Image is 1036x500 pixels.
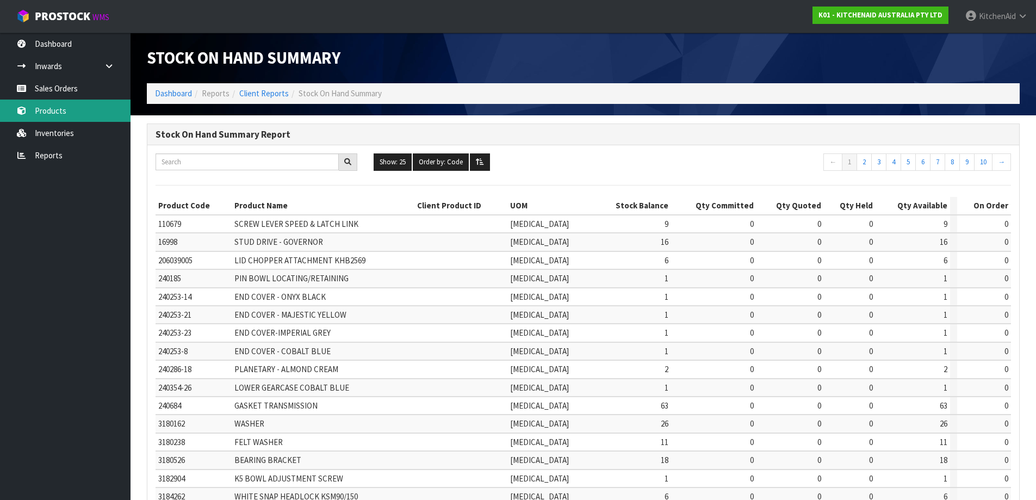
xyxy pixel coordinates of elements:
[1004,255,1008,266] span: 0
[510,437,569,447] span: [MEDICAL_DATA]
[818,10,942,20] strong: K01 - KITCHENAID AUSTRALIA PTY LTD
[750,364,754,374] span: 0
[158,364,191,374] span: 240286-18
[510,473,569,484] span: [MEDICAL_DATA]
[750,400,754,411] span: 0
[750,473,754,484] span: 0
[940,455,947,465] span: 18
[750,255,754,266] span: 0
[661,455,668,465] span: 18
[510,328,569,338] span: [MEDICAL_DATA]
[510,455,569,465] span: [MEDICAL_DATA]
[158,328,191,338] span: 240253-23
[510,255,569,266] span: [MEDICAL_DATA]
[869,437,873,447] span: 0
[158,273,181,283] span: 240185
[750,437,754,447] span: 0
[1004,310,1008,320] span: 0
[1004,237,1008,247] span: 0
[510,292,569,302] span: [MEDICAL_DATA]
[234,219,358,229] span: SCREW LEVER SPEED & LATCH LINK
[510,273,569,283] span: [MEDICAL_DATA]
[940,437,947,447] span: 11
[940,418,947,429] span: 26
[992,153,1011,171] a: →
[510,346,569,356] span: [MEDICAL_DATA]
[750,418,754,429] span: 0
[817,219,821,229] span: 0
[750,346,754,356] span: 0
[147,47,340,68] span: Stock On Hand Summary
[817,473,821,484] span: 0
[940,400,947,411] span: 63
[901,153,916,171] a: 5
[1004,400,1008,411] span: 0
[817,418,821,429] span: 0
[817,273,821,283] span: 0
[915,153,930,171] a: 6
[817,455,821,465] span: 0
[750,328,754,338] span: 0
[507,197,593,214] th: UOM
[876,197,950,214] th: Qty Available
[16,9,30,23] img: cube-alt.png
[959,153,975,171] a: 9
[661,237,668,247] span: 16
[756,197,824,214] th: Qty Quoted
[940,237,947,247] span: 16
[234,310,346,320] span: END COVER - MAJESTIC YELLOW
[234,437,283,447] span: FELT WASHER
[156,153,339,170] input: Search
[869,255,873,266] span: 0
[665,292,668,302] span: 1
[817,292,821,302] span: 0
[817,400,821,411] span: 0
[155,88,192,98] a: Dashboard
[234,473,343,484] span: K5 BOWL ADJUSTMENT SCREW
[414,197,507,214] th: Client Product ID
[944,255,947,266] span: 6
[158,346,188,356] span: 240253-8
[158,455,185,465] span: 3180526
[750,455,754,465] span: 0
[750,273,754,283] span: 0
[1004,364,1008,374] span: 0
[239,88,289,98] a: Client Reports
[1004,346,1008,356] span: 0
[374,153,412,171] button: Show: 25
[869,382,873,393] span: 0
[510,400,569,411] span: [MEDICAL_DATA]
[869,400,873,411] span: 0
[869,455,873,465] span: 0
[234,382,349,393] span: LOWER GEARCASE COBALT BLUE
[886,153,901,171] a: 4
[299,88,382,98] span: Stock On Hand Summary
[158,418,185,429] span: 3180162
[510,418,569,429] span: [MEDICAL_DATA]
[869,328,873,338] span: 0
[1004,219,1008,229] span: 0
[817,346,821,356] span: 0
[944,364,947,374] span: 2
[1004,473,1008,484] span: 0
[817,237,821,247] span: 0
[750,310,754,320] span: 0
[661,418,668,429] span: 26
[957,197,1011,214] th: On Order
[1004,455,1008,465] span: 0
[869,473,873,484] span: 0
[665,255,668,266] span: 6
[665,219,668,229] span: 9
[842,153,857,171] a: 1
[234,292,326,302] span: END COVER - ONYX BLACK
[817,328,821,338] span: 0
[665,310,668,320] span: 1
[158,219,181,229] span: 110679
[665,382,668,393] span: 1
[234,255,365,266] span: LID CHOPPER ATTACHMENT KHB2569
[35,9,90,23] span: ProStock
[945,153,960,171] a: 8
[92,12,109,22] small: WMS
[158,400,181,411] span: 240684
[232,197,414,214] th: Product Name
